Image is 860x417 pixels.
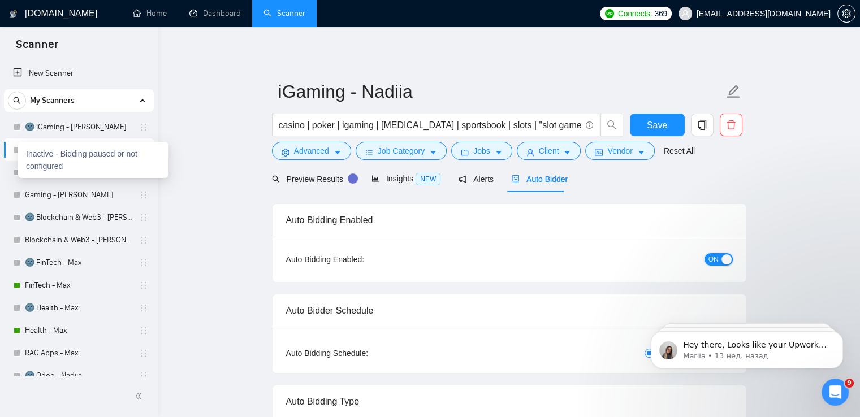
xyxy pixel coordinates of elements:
span: 369 [654,7,667,20]
span: NEW [416,173,440,185]
span: ON [708,253,719,266]
span: 9 [845,379,854,388]
button: search [8,92,26,110]
span: idcard [595,148,603,157]
span: holder [139,258,148,267]
span: info-circle [586,121,593,129]
a: 🌚 Blockchain & Web3 - [PERSON_NAME] [25,206,132,229]
iframe: Intercom live chat [822,379,849,406]
span: Insights [371,174,440,183]
input: Search Freelance Jobs... [279,118,581,132]
div: Auto Bidder Schedule [286,294,733,327]
span: delete [720,120,742,130]
span: My Scanners [30,89,75,112]
span: Vendor [607,145,632,157]
span: Connects: [618,7,652,20]
span: user [526,148,534,157]
span: holder [139,371,148,380]
span: search [8,97,25,105]
span: search [601,120,623,130]
a: searchScanner [263,8,305,18]
button: barsJob Categorycaret-down [356,142,447,160]
div: Inactive - Bidding paused or not configured [18,142,168,178]
span: holder [139,303,148,312]
span: user [681,10,689,18]
input: Scanner name... [278,77,724,106]
span: Scanner [7,36,67,60]
span: double-left [135,390,146,402]
a: Gaming - [PERSON_NAME] [25,184,132,206]
button: idcardVendorcaret-down [585,142,654,160]
span: holder [139,213,148,222]
span: holder [139,349,148,358]
span: caret-down [429,148,437,157]
span: Advanced [294,145,329,157]
span: Preview Results [272,175,353,184]
a: iGaming - Nadiia [25,138,132,161]
img: upwork-logo.png [605,9,614,18]
a: RAG Apps - Max [25,342,132,364]
li: New Scanner [4,62,154,85]
span: folder [461,148,469,157]
span: Job Category [378,145,425,157]
a: 🌚 Odoo - Nadiia [25,364,132,387]
span: setting [838,9,855,18]
span: holder [139,190,148,199]
span: Client [539,145,559,157]
span: holder [139,326,148,335]
a: 🌚 Health - Max [25,297,132,319]
button: delete [720,114,742,136]
button: settingAdvancedcaret-down [272,142,351,160]
span: copy [692,120,713,130]
a: New Scanner [13,62,145,85]
a: FinTech - Max [25,274,132,297]
span: edit [726,84,741,99]
a: 🌚 FinTech - Max [25,251,132,274]
span: Alerts [459,175,494,184]
button: userClientcaret-down [517,142,581,160]
a: setting [837,9,855,18]
a: Health - Max [25,319,132,342]
span: Jobs [473,145,490,157]
span: caret-down [563,148,571,157]
span: caret-down [334,148,342,157]
span: notification [459,175,466,183]
div: Auto Bidding Enabled [286,204,733,236]
button: search [600,114,623,136]
span: holder [139,281,148,290]
div: Auto Bidding Schedule: [286,347,435,359]
button: folderJobscaret-down [451,142,512,160]
span: area-chart [371,175,379,183]
div: Auto Bidding Enabled: [286,253,435,266]
span: search [272,175,280,183]
a: 🌚 iGaming - [PERSON_NAME] [25,116,132,138]
span: Save [647,118,667,132]
iframe: Intercom notifications сообщение [634,307,860,386]
span: robot [512,175,520,183]
button: Save [630,114,685,136]
span: Auto Bidder [512,175,568,184]
span: caret-down [637,148,645,157]
img: logo [10,5,18,23]
span: bars [365,148,373,157]
div: Tooltip anchor [348,173,358,184]
span: caret-down [495,148,503,157]
a: homeHome [133,8,167,18]
span: holder [139,123,148,132]
button: setting [837,5,855,23]
a: Blockchain & Web3 - [PERSON_NAME] [25,229,132,251]
a: dashboardDashboard [189,8,241,18]
a: Reset All [664,145,695,157]
button: copy [691,114,714,136]
span: setting [282,148,289,157]
span: holder [139,236,148,245]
